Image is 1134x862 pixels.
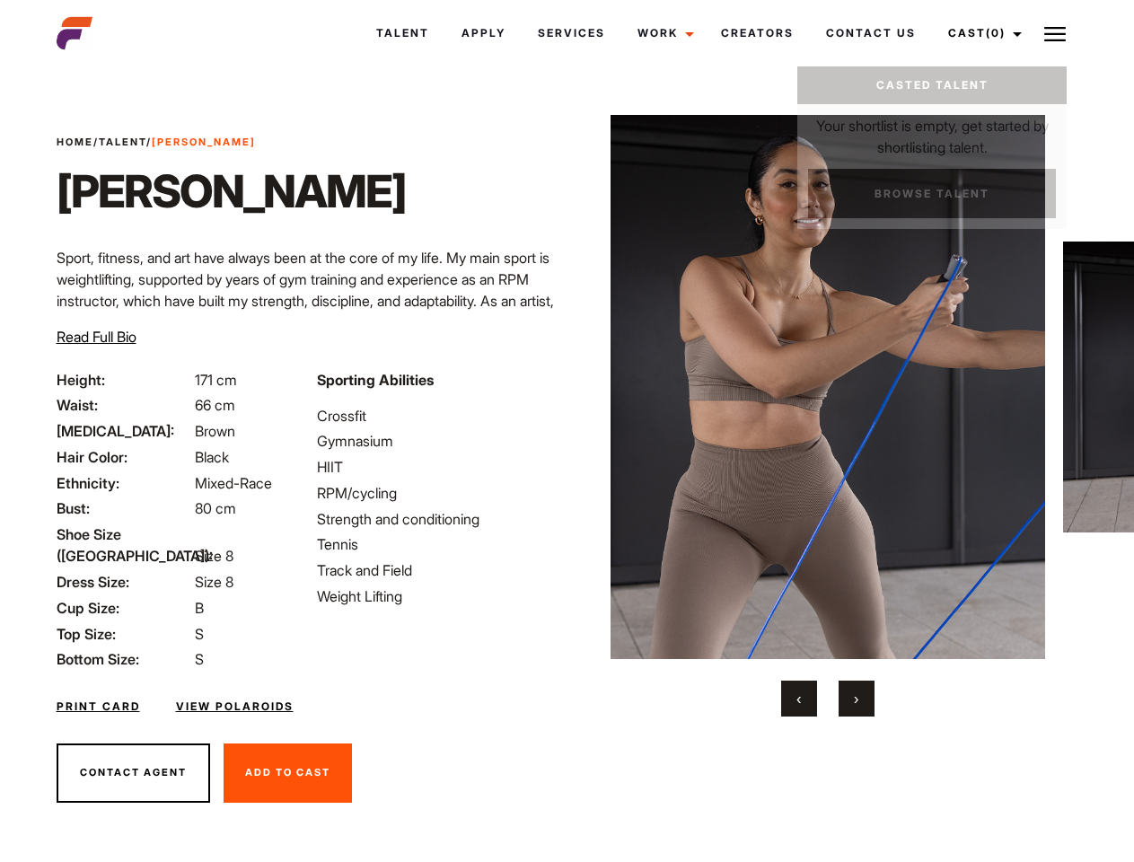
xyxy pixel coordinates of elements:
[445,9,522,57] a: Apply
[57,420,191,442] span: [MEDICAL_DATA]:
[854,690,858,708] span: Next
[195,547,233,565] span: Size 8
[195,573,233,591] span: Size 8
[317,405,556,427] li: Crossfit
[57,497,191,519] span: Bust:
[57,472,191,494] span: Ethnicity:
[195,599,204,617] span: B
[195,396,235,414] span: 66 cm
[195,625,204,643] span: S
[522,9,621,57] a: Services
[621,9,705,57] a: Work
[57,326,136,347] button: Read Full Bio
[57,247,557,355] p: Sport, fitness, and art have always been at the core of my life. My main sport is weightlifting, ...
[317,430,556,452] li: Gymnasium
[317,456,556,478] li: HIIT
[317,508,556,530] li: Strength and conditioning
[57,699,140,715] a: Print Card
[797,66,1067,104] a: Casted Talent
[245,766,330,778] span: Add To Cast
[57,523,191,567] span: Shoe Size ([GEOGRAPHIC_DATA]):
[317,585,556,607] li: Weight Lifting
[57,136,93,148] a: Home
[986,26,1006,40] span: (0)
[195,448,229,466] span: Black
[57,648,191,670] span: Bottom Size:
[317,533,556,555] li: Tennis
[317,482,556,504] li: RPM/cycling
[195,371,237,389] span: 171 cm
[705,9,810,57] a: Creators
[195,499,236,517] span: 80 cm
[57,328,136,346] span: Read Full Bio
[932,9,1033,57] a: Cast(0)
[57,446,191,468] span: Hair Color:
[317,559,556,581] li: Track and Field
[796,690,801,708] span: Previous
[317,371,434,389] strong: Sporting Abilities
[57,15,92,51] img: cropped-aefm-brand-fav-22-square.png
[360,9,445,57] a: Talent
[195,474,272,492] span: Mixed-Race
[57,571,191,593] span: Dress Size:
[152,136,256,148] strong: [PERSON_NAME]
[57,623,191,645] span: Top Size:
[195,650,204,668] span: S
[57,394,191,416] span: Waist:
[797,104,1067,158] p: Your shortlist is empty, get started by shortlisting talent.
[224,743,352,803] button: Add To Cast
[99,136,146,148] a: Talent
[195,422,235,440] span: Brown
[176,699,294,715] a: View Polaroids
[1044,23,1066,45] img: Burger icon
[57,597,191,619] span: Cup Size:
[57,135,256,150] span: / /
[57,743,210,803] button: Contact Agent
[57,164,406,218] h1: [PERSON_NAME]
[810,9,932,57] a: Contact Us
[808,169,1056,218] a: Browse Talent
[57,369,191,391] span: Height:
